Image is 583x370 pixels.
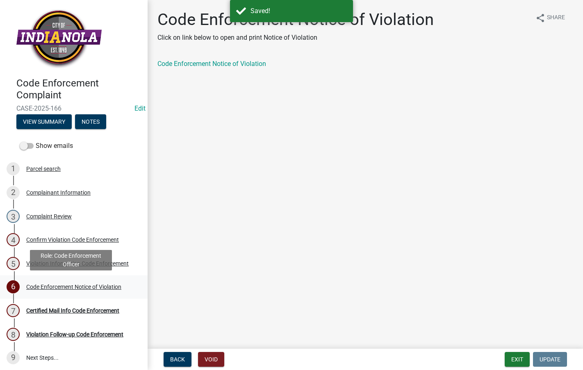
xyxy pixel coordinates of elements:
[16,9,102,69] img: City of Indianola, Iowa
[505,352,530,367] button: Exit
[26,237,119,243] div: Confirm Violation Code Enforcement
[16,104,131,112] span: CASE-2025-166
[7,328,20,341] div: 8
[547,13,565,23] span: Share
[157,10,434,30] h1: Code Enforcement Notice of Violation
[7,233,20,246] div: 4
[157,60,266,68] a: Code Enforcement Notice of Violation
[75,119,106,125] wm-modal-confirm: Notes
[134,104,146,112] a: Edit
[251,6,347,16] div: Saved!
[16,114,72,129] button: View Summary
[26,331,123,337] div: Violation Follow-up Code Enforcement
[7,186,20,199] div: 2
[26,284,121,290] div: Code Enforcement Notice of Violation
[170,356,185,363] span: Back
[157,33,434,43] p: Click on link below to open and print Notice of Violation
[26,213,72,219] div: Complaint Review
[533,352,567,367] button: Update
[75,114,106,129] button: Notes
[7,257,20,270] div: 5
[535,13,545,23] i: share
[16,119,72,125] wm-modal-confirm: Summary
[7,280,20,293] div: 6
[26,190,91,195] div: Complainant Information
[26,261,129,266] div: Violation Information Code Enforcement
[7,210,20,223] div: 3
[134,104,146,112] wm-modal-confirm: Edit Application Number
[7,304,20,317] div: 7
[30,250,112,270] div: Role: Code Enforcement Officer
[540,356,560,363] span: Update
[26,166,61,172] div: Parcel search
[20,141,73,151] label: Show emails
[529,10,572,26] button: shareShare
[7,351,20,364] div: 9
[164,352,191,367] button: Back
[16,77,141,101] h4: Code Enforcement Complaint
[7,162,20,175] div: 1
[26,308,119,313] div: Certified Mail Info Code Enforcement
[198,352,224,367] button: Void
